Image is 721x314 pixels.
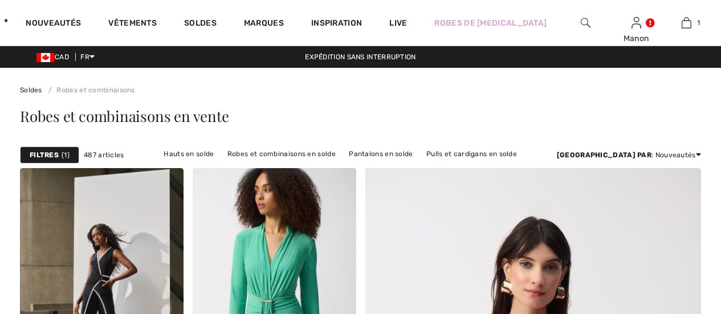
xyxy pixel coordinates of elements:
a: Live [389,17,407,29]
div: Manon [612,32,661,44]
a: Jupes en solde [300,161,362,176]
a: Vestes et blazers en solde [199,161,299,176]
strong: Filtres [30,150,59,160]
a: Pulls et cardigans en solde [421,146,523,161]
a: 1 [662,16,711,30]
img: Mes infos [632,16,641,30]
div: : Nouveautés [557,150,701,160]
span: CAD [36,53,74,61]
a: Vêtements d'extérieur en solde [365,161,482,176]
img: 1ère Avenue [5,9,7,32]
a: Robes et combinaisons [44,86,135,94]
a: Marques [244,18,284,30]
a: Soldes [184,18,217,30]
span: 1 [62,150,70,160]
a: Soldes [20,86,42,94]
span: Robes et combinaisons en vente [20,106,229,126]
a: Nouveautés [26,18,81,30]
a: Hauts en solde [158,146,219,161]
a: Robes de [MEDICAL_DATA] [434,17,547,29]
span: FR [80,53,95,61]
a: Robes et combinaisons en solde [222,146,341,161]
strong: [GEOGRAPHIC_DATA] par [557,151,651,159]
a: Pantalons en solde [343,146,418,161]
span: 1 [697,18,700,28]
span: 487 articles [84,150,124,160]
span: Inspiration [311,18,362,30]
a: Se connecter [632,17,641,28]
img: Canadian Dollar [36,53,55,62]
img: Mon panier [682,16,691,30]
img: recherche [581,16,590,30]
a: Vêtements [108,18,157,30]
